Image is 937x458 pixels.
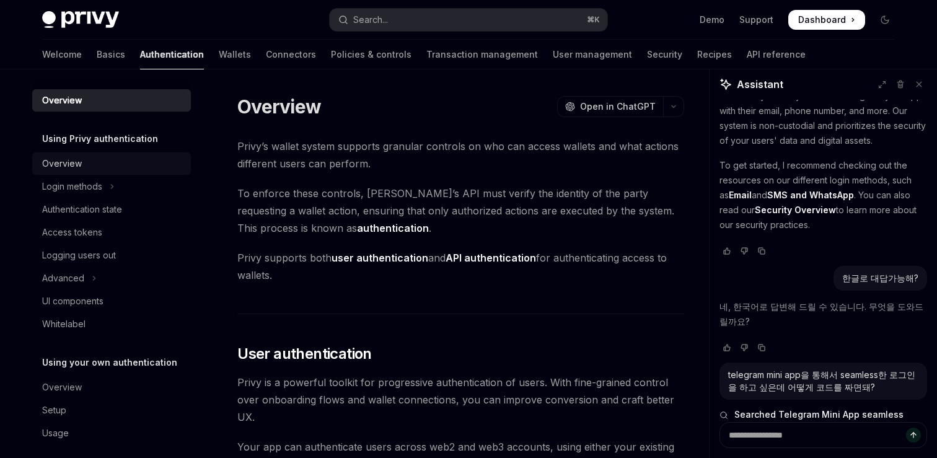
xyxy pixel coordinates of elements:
p: Hello! Privy allows your users to log into your app with their email, phone number, and more. Our... [719,89,927,148]
span: ⌘ K [587,15,600,25]
span: Open in ChatGPT [580,100,656,113]
p: 네, 한국어로 답변해 드릴 수 있습니다. 무엇을 도와드릴까요? [719,299,927,329]
span: Dashboard [798,14,846,26]
strong: user authentication [332,252,428,264]
h1: Overview [237,95,321,118]
div: Authentication state [42,202,122,217]
span: Privy supports both and for authenticating access to wallets. [237,249,684,284]
button: Open in ChatGPT [557,96,663,117]
button: Vote that response was not good [737,245,752,257]
div: Advanced [42,271,84,286]
strong: API authentication [446,252,536,264]
div: Overview [42,93,82,108]
button: Searched Telegram Mini App seamless login [719,408,927,433]
a: Overview [32,89,191,112]
a: Authentication [140,40,204,69]
button: Copy chat response [754,341,769,354]
span: User authentication [237,344,372,364]
div: Usage [42,426,69,441]
button: Send message [906,428,921,443]
h5: Using your own authentication [42,355,177,370]
a: Authentication state [32,198,191,221]
a: Usage [32,422,191,444]
div: Login methods [42,179,102,194]
button: Toggle Login methods section [32,175,191,198]
span: Searched Telegram Mini App seamless login [734,408,927,433]
a: Dashboard [788,10,865,30]
span: Privy is a powerful toolkit for progressive authentication of users. With fine-grained control ov... [237,374,684,426]
a: Access tokens [32,221,191,244]
a: API reference [747,40,806,69]
div: telegram mini app을 통해서 seamless한 로그인을 하고 싶은데 어떻게 코드를 짜면돼? [728,369,918,394]
a: Connectors [266,40,316,69]
a: Logging users out [32,244,191,266]
a: Security Overview [755,205,836,216]
a: Policies & controls [331,40,411,69]
a: Security [647,40,682,69]
div: Logging users out [42,248,116,263]
a: Overview [32,376,191,399]
a: Welcome [42,40,82,69]
div: Setup [42,403,66,418]
button: Vote that response was good [719,245,734,257]
span: Privy’s wallet system supports granular controls on who can access wallets and what actions diffe... [237,138,684,172]
a: User management [553,40,632,69]
h5: Using Privy authentication [42,131,158,146]
div: Overview [42,380,82,395]
a: Email [729,190,752,201]
a: UI components [32,290,191,312]
button: Toggle Advanced section [32,267,191,289]
a: Demo [700,14,724,26]
a: Basics [97,40,125,69]
a: Whitelabel [32,313,191,335]
button: Open search [330,9,607,31]
a: Wallets [219,40,251,69]
a: Setup [32,399,191,421]
span: Assistant [737,77,783,92]
p: To get started, I recommend checking out the resources on our different login methods, such as an... [719,158,927,232]
button: Vote that response was good [719,341,734,354]
button: Toggle dark mode [875,10,895,30]
a: SMS and WhatsApp [767,190,854,201]
div: Access tokens [42,225,102,240]
button: Vote that response was not good [737,341,752,354]
div: UI components [42,294,103,309]
a: Recipes [697,40,732,69]
textarea: Ask a question... [719,422,927,448]
button: Copy chat response [754,245,769,257]
div: 한글로 대답가능해? [842,272,918,284]
a: Support [739,14,773,26]
img: dark logo [42,11,119,29]
div: Whitelabel [42,317,86,332]
a: Overview [32,152,191,175]
span: To enforce these controls, [PERSON_NAME]’s API must verify the identity of the party requesting a... [237,185,684,237]
strong: authentication [357,222,429,234]
div: Search... [353,12,388,27]
div: Overview [42,156,82,171]
a: Transaction management [426,40,538,69]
